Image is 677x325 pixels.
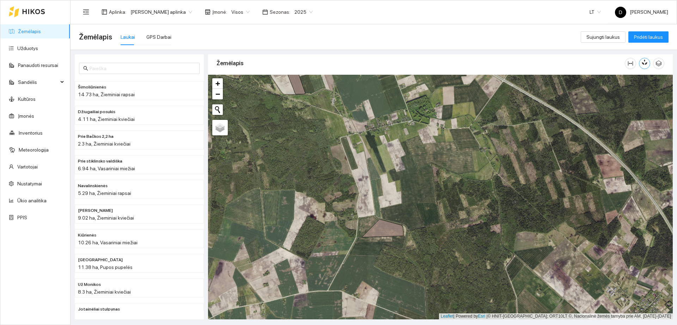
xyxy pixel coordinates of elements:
[121,33,135,41] div: Laukai
[78,306,120,313] span: Jotainėliai stulpynas
[102,9,107,15] span: layout
[441,314,453,319] a: Leaflet
[78,133,114,140] span: Prie Bačkos 2,2 ha
[231,7,250,17] span: Visos
[212,104,223,115] button: Initiate a new search
[19,147,49,153] a: Meteorologija
[78,281,101,288] span: Už Monikos
[619,7,622,18] span: D
[216,53,625,73] div: Žemėlapis
[19,130,43,136] a: Inventorius
[205,9,211,15] span: shop
[215,79,220,88] span: +
[78,190,131,196] span: 5.29 ha, Žieminiai rapsai
[109,8,126,16] span: Aplinka :
[18,62,58,68] a: Panaudoti resursai
[79,5,93,19] button: menu-fold
[625,61,636,66] span: column-width
[17,215,27,220] a: PPIS
[18,29,41,34] a: Žemėlapis
[212,8,227,16] span: Įmonė :
[78,240,138,245] span: 10.26 ha, Vasariniai miežiai
[212,78,223,89] a: Zoom in
[478,314,486,319] a: Esri
[581,31,626,43] button: Sujungti laukus
[17,164,38,170] a: Vartotojai
[615,9,668,15] span: [PERSON_NAME]
[78,158,122,165] span: Prie stiklinsko valdiška
[78,166,135,171] span: 6.94 ha, Vasariniai miežiai
[146,33,171,41] div: GPS Darbai
[212,89,223,99] a: Zoom out
[78,215,134,221] span: 9.02 ha, Žieminiai kviečiai
[79,31,112,43] span: Žemėlapis
[634,33,663,41] span: Pridėti laukus
[78,141,130,147] span: 2.3 ha, Žieminiai kviečiai
[18,113,34,119] a: Įmonės
[628,34,669,40] a: Pridėti laukus
[78,92,135,97] span: 14.73 ha, Žieminiai rapsai
[17,45,38,51] a: Užduotys
[212,120,228,135] a: Layers
[262,9,268,15] span: calendar
[78,109,115,115] span: Džiugailiai posukis
[17,198,47,203] a: Ūkio analitika
[625,58,636,69] button: column-width
[294,7,313,17] span: 2025
[78,232,96,239] span: Kiūrienės
[18,75,58,89] span: Sandėlis
[270,8,290,16] span: Sezonas :
[130,7,192,17] span: Donato Grakausko aplinka
[590,7,601,17] span: LT
[487,314,488,319] span: |
[78,289,131,295] span: 8.3 ha, Žieminiai kviečiai
[581,34,626,40] a: Sujungti laukus
[78,207,113,214] span: Prie Ažuoliuko
[83,9,89,15] span: menu-fold
[78,257,123,263] span: Mileikiškės
[586,33,620,41] span: Sujungti laukus
[78,116,135,122] span: 4.11 ha, Žieminiai kviečiai
[17,181,42,186] a: Nustatymai
[83,66,88,71] span: search
[439,313,673,319] div: | Powered by © HNIT-[GEOGRAPHIC_DATA]; ORT10LT ©, Nacionalinė žemės tarnyba prie AM, [DATE]-[DATE]
[78,183,108,189] span: Navalinskienės
[90,65,195,72] input: Paieška
[78,84,106,91] span: Šimoliūnienės
[215,90,220,98] span: −
[18,96,36,102] a: Kultūros
[78,264,133,270] span: 11.38 ha, Pupos pupelės
[628,31,669,43] button: Pridėti laukus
